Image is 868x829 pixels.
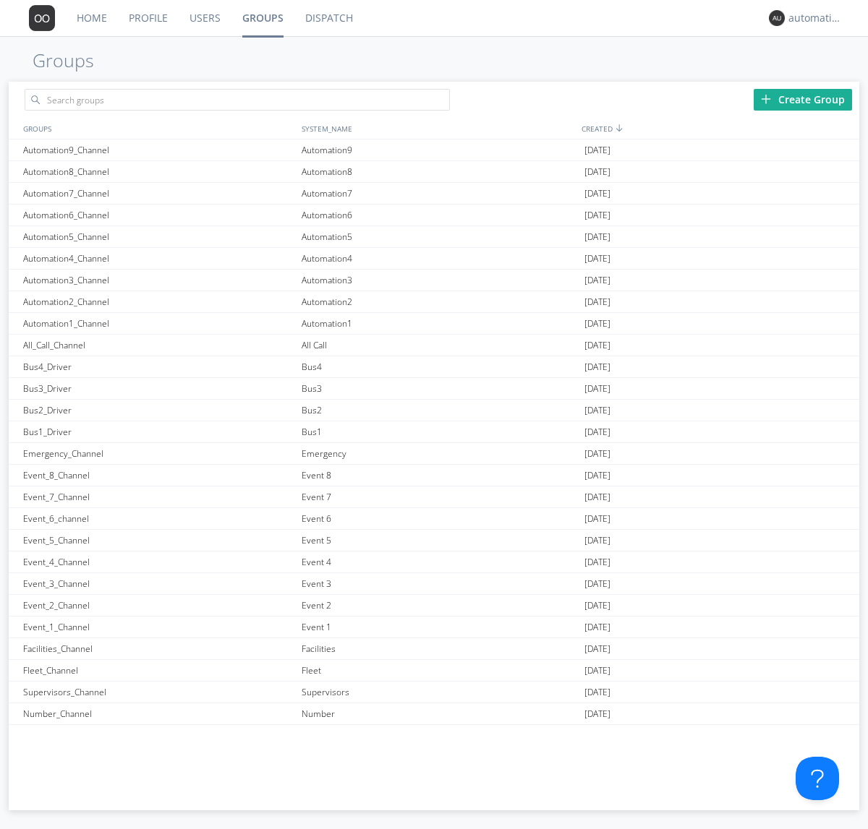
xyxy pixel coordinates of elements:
a: Facilities_ChannelFacilities[DATE] [9,638,859,660]
div: Emergency_Channel [20,443,298,464]
div: CREATED [578,118,859,139]
a: Bus3_DriverBus3[DATE] [9,378,859,400]
span: [DATE] [584,530,610,551]
a: Automation5_ChannelAutomation5[DATE] [9,226,859,248]
div: Bus4_Driver [20,356,298,377]
a: Bus1_DriverBus1[DATE] [9,421,859,443]
div: Supervisors_Channel [20,682,298,703]
span: [DATE] [584,465,610,486]
a: Event_7_ChannelEvent 7[DATE] [9,486,859,508]
span: [DATE] [584,226,610,248]
span: [DATE] [584,378,610,400]
div: Emergency [298,443,581,464]
span: [DATE] [584,291,610,313]
span: [DATE] [584,725,610,747]
span: [DATE] [584,183,610,205]
img: plus.svg [761,94,771,104]
a: Automation8_ChannelAutomation8[DATE] [9,161,859,183]
div: Bus1_Driver [20,421,298,442]
div: Event 5 [298,530,581,551]
span: [DATE] [584,703,610,725]
span: [DATE] [584,356,610,378]
a: Event_3_ChannelEvent 3[DATE] [9,573,859,595]
div: Automation5_Channel [20,226,298,247]
span: [DATE] [584,421,610,443]
div: Facilities [298,638,581,659]
div: Bus1 [298,421,581,442]
span: [DATE] [584,161,610,183]
div: Facilities_Channel [20,638,298,659]
span: [DATE] [584,551,610,573]
div: Automation9 [298,139,581,160]
div: Event_7_Channel [20,486,298,507]
span: [DATE] [584,660,610,682]
div: Automation8_Channel [20,161,298,182]
div: Event_4_Channel [20,551,298,572]
div: Automation7_Channel [20,183,298,204]
div: Event 2 [298,595,581,616]
div: Event 1 [298,617,581,637]
a: Supervisors_ChannelSupervisors[DATE] [9,682,859,703]
input: Search groups [25,89,450,111]
div: automation+dispatcher0014 [788,11,843,25]
div: All Call [298,335,581,356]
a: Emergency_ChannelEmergency[DATE] [9,443,859,465]
div: Supervisors [298,682,581,703]
a: Workgroup_ChannelWorkgroup[DATE] [9,725,859,747]
a: Event_8_ChannelEvent 8[DATE] [9,465,859,486]
a: Automation1_ChannelAutomation1[DATE] [9,313,859,335]
a: Event_1_ChannelEvent 1[DATE] [9,617,859,638]
div: Automation1_Channel [20,313,298,334]
div: Automation6 [298,205,581,225]
a: Number_ChannelNumber[DATE] [9,703,859,725]
div: Event_1_Channel [20,617,298,637]
span: [DATE] [584,313,610,335]
div: Event_2_Channel [20,595,298,616]
div: Bus3 [298,378,581,399]
div: Automation7 [298,183,581,204]
div: GROUPS [20,118,294,139]
div: Create Group [754,89,852,111]
a: Automation3_ChannelAutomation3[DATE] [9,270,859,291]
div: Workgroup [298,725,581,746]
div: Automation8 [298,161,581,182]
span: [DATE] [584,400,610,421]
span: [DATE] [584,508,610,530]
div: Event 3 [298,573,581,594]
img: 373638.png [29,5,55,31]
a: Bus4_DriverBus4[DATE] [9,356,859,378]
div: Automation6_Channel [20,205,298,225]
div: Event 7 [298,486,581,507]
span: [DATE] [584,486,610,508]
div: All_Call_Channel [20,335,298,356]
iframe: Toggle Customer Support [796,757,839,800]
a: Event_2_ChannelEvent 2[DATE] [9,595,859,617]
div: Bus2 [298,400,581,421]
span: [DATE] [584,682,610,703]
div: Workgroup_Channel [20,725,298,746]
div: Event_5_Channel [20,530,298,551]
div: Event 6 [298,508,581,529]
div: Automation4 [298,248,581,269]
span: [DATE] [584,270,610,291]
a: Automation6_ChannelAutomation6[DATE] [9,205,859,226]
a: Automation2_ChannelAutomation2[DATE] [9,291,859,313]
div: Automation2 [298,291,581,312]
a: Bus2_DriverBus2[DATE] [9,400,859,421]
span: [DATE] [584,205,610,226]
div: Number [298,703,581,724]
div: Event_6_channel [20,508,298,529]
div: Automation3 [298,270,581,291]
div: Automation5 [298,226,581,247]
div: Event 8 [298,465,581,486]
span: [DATE] [584,595,610,617]
div: Event_3_Channel [20,573,298,594]
div: Automation2_Channel [20,291,298,312]
a: Automation9_ChannelAutomation9[DATE] [9,139,859,161]
span: [DATE] [584,443,610,465]
a: Event_5_ChannelEvent 5[DATE] [9,530,859,551]
div: Fleet_Channel [20,660,298,681]
div: SYSTEM_NAME [298,118,578,139]
div: Automation1 [298,313,581,334]
span: [DATE] [584,573,610,595]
